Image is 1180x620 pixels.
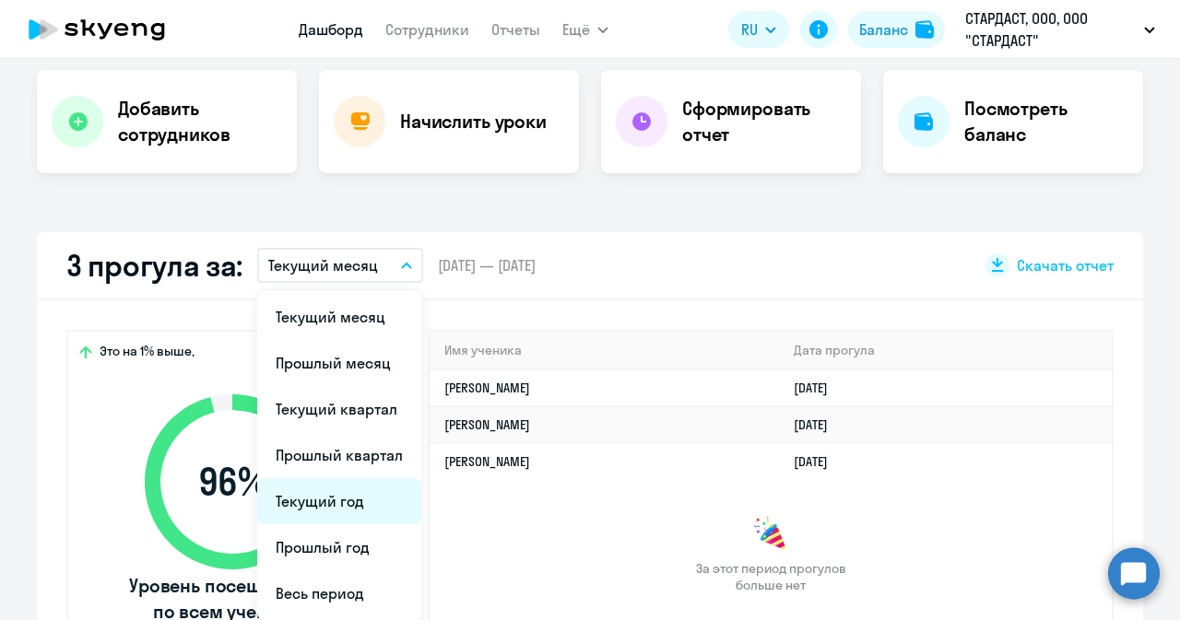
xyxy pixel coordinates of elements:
a: [PERSON_NAME] [444,416,530,433]
th: Дата прогула [779,332,1112,369]
button: RU [728,11,789,48]
p: Текущий месяц [268,254,378,276]
h2: 3 прогула за: [66,247,242,284]
ul: Ещё [257,290,421,620]
span: За этот период прогулов больше нет [693,560,848,593]
a: [DATE] [794,416,843,433]
img: congrats [752,516,789,553]
span: Это на 1% выше, [100,343,195,365]
a: [PERSON_NAME] [444,380,530,396]
button: Балансbalance [848,11,945,48]
button: СТАРДАСТ, ООО, ООО "СТАРДАСТ" [956,7,1164,52]
h4: Посмотреть баланс [964,96,1128,147]
a: [PERSON_NAME] [444,453,530,470]
span: Скачать отчет [1017,255,1114,275]
a: Отчеты [491,20,540,39]
img: balance [915,20,934,39]
span: RU [741,18,758,41]
th: Имя ученика [430,332,779,369]
h4: Сформировать отчет [682,96,846,147]
span: [DATE] — [DATE] [438,255,536,275]
a: [DATE] [794,380,843,396]
div: Баланс [859,18,908,41]
a: Дашборд [299,20,363,39]
button: Текущий месяц [257,248,423,283]
p: СТАРДАСТ, ООО, ООО "СТАРДАСТ" [965,7,1137,52]
a: Сотрудники [385,20,469,39]
a: [DATE] [794,453,843,470]
h4: Добавить сотрудников [118,96,282,147]
h4: Начислить уроки [400,109,547,135]
button: Ещё [562,11,608,48]
span: 96 % [126,460,338,504]
span: Ещё [562,18,590,41]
